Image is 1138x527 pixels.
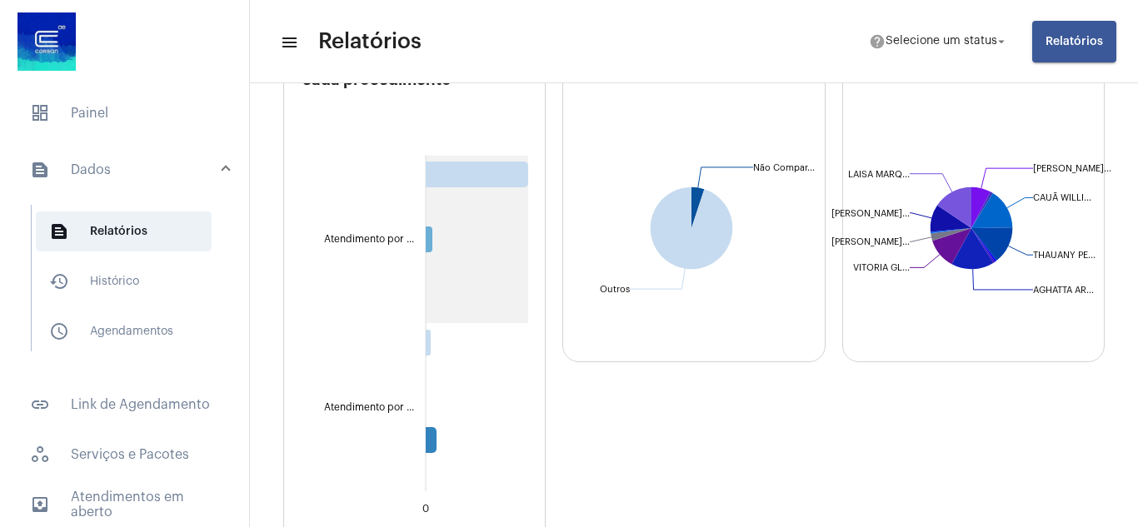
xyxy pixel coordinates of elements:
mat-icon: arrow_drop_down [994,34,1009,49]
mat-panel-title: Dados [30,160,222,180]
mat-icon: help [869,33,886,50]
span: Link de Agendamento [17,385,232,425]
span: Atendimentos em aberto [17,485,232,525]
span: Relatórios [318,28,422,55]
path: Atendimento por videochamada Não compareceu 100 [426,226,432,252]
text: [PERSON_NAME]... [1033,164,1111,173]
text: 0 [422,504,429,514]
path: Atendimento por videochamadas Concluído 73 [426,330,431,355]
path: Atendimento por videochamadas Cancelado 162 [426,427,437,453]
mat-icon: sidenav icon [49,321,69,341]
text: [PERSON_NAME]... [831,237,910,246]
h3: Não comparecidos [581,47,824,122]
text: Atendimento por ... [324,234,414,245]
div: sidenav iconDados [10,196,249,375]
button: Selecione um status [859,25,1019,58]
text: VITORIA GL... [853,263,910,272]
path: Atendimento por videochamada Concluído 1.478 [426,162,528,187]
text: LAISA MARQ... [848,169,910,178]
text: THAUANY PE... [1033,251,1096,260]
mat-icon: sidenav icon [30,160,50,180]
mat-icon: sidenav icon [30,495,50,515]
text: Não Compar... [753,162,815,172]
text: Outros [600,284,630,293]
button: Relatórios [1032,21,1116,62]
span: Agendamentos [36,311,212,351]
h3: Análise de desempenho de cada procedimento [302,55,545,120]
mat-expansion-panel-header: sidenav iconDados [10,143,249,196]
mat-icon: sidenav icon [49,271,69,291]
span: Histórico [36,261,212,301]
span: Relatórios [1046,36,1103,47]
text: CAUÃ WILLI... [1033,191,1091,202]
mat-icon: sidenav icon [280,32,297,52]
mat-icon: sidenav icon [30,395,50,415]
span: Painel [17,93,232,133]
span: Selecione um status [886,36,997,47]
span: sidenav icon [30,445,50,465]
span: sidenav icon [30,103,50,123]
text: AGHATTA AR... [1033,285,1094,294]
mat-icon: sidenav icon [49,221,69,241]
text: Atendimento por ... [324,402,414,413]
text: [PERSON_NAME]... [831,208,910,217]
img: d4669ae0-8c07-2337-4f67-34b0df7f5ae4.jpeg [13,8,80,75]
span: Serviços e Pacotes [17,435,232,475]
h3: Profissionais [861,47,1104,122]
span: Relatórios [36,211,212,251]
